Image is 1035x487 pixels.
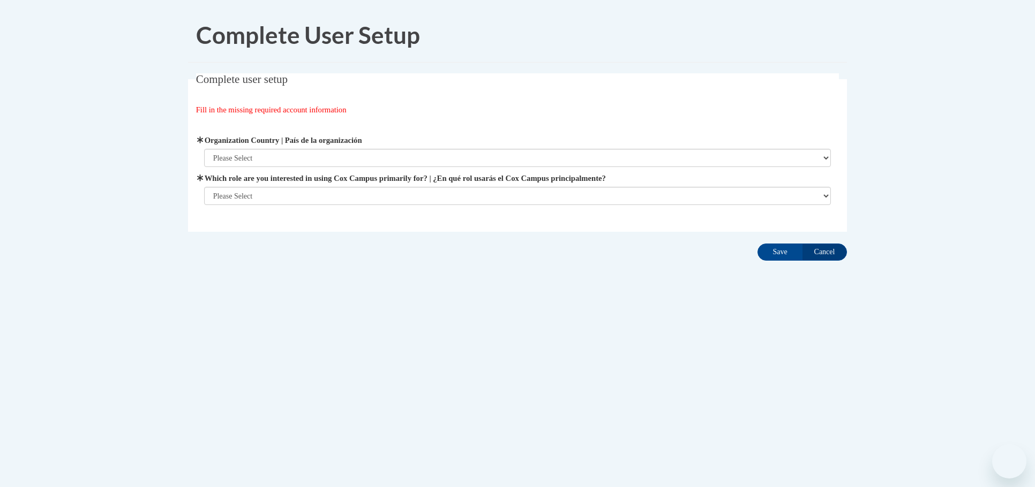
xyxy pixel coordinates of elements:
[196,73,288,86] span: Complete user setup
[802,243,847,261] input: Cancel
[992,444,1026,478] iframe: Button to launch messaging window
[204,134,831,146] label: Organization Country | País de la organización
[196,21,420,49] span: Complete User Setup
[204,172,831,184] label: Which role are you interested in using Cox Campus primarily for? | ¿En qué rol usarás el Cox Camp...
[757,243,802,261] input: Save
[196,105,347,114] span: Fill in the missing required account information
